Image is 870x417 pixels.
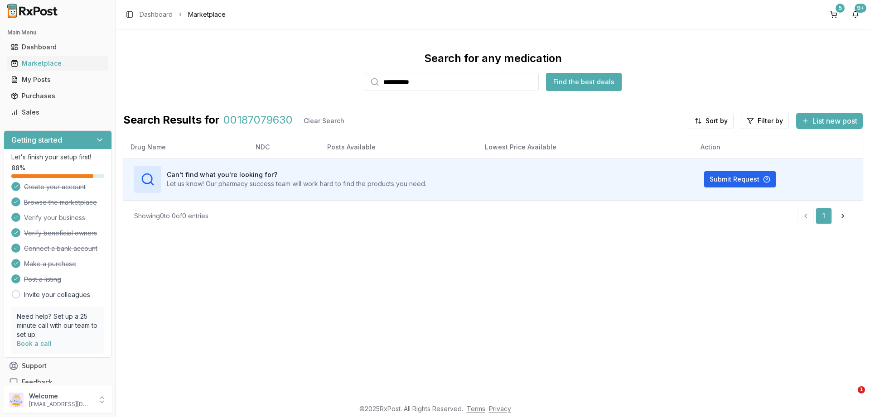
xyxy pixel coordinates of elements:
a: List new post [796,117,863,126]
img: User avatar [9,393,24,407]
a: Sales [7,104,108,120]
p: Let's finish your setup first! [11,153,104,162]
div: 5 [836,4,845,13]
button: Purchases [4,89,112,103]
button: My Posts [4,72,112,87]
div: Search for any medication [424,51,562,66]
th: Lowest Price Available [478,136,693,158]
button: Dashboard [4,40,112,54]
th: Drug Name [123,136,248,158]
button: Submit Request [704,171,776,187]
span: Verify beneficial owners [24,229,97,238]
button: List new post [796,113,863,129]
button: Feedback [4,374,112,390]
span: Create your account [24,182,86,192]
a: Purchases [7,88,108,104]
span: Verify your business [24,213,85,222]
button: Marketplace [4,56,112,71]
h2: Main Menu [7,29,108,36]
span: 00187079630 [223,113,293,129]
a: Terms [467,405,485,412]
div: Showing 0 to 0 of 0 entries [134,211,208,220]
button: 9+ [848,7,863,22]
span: Sort by [706,116,728,125]
button: Clear Search [296,113,352,129]
span: Marketplace [188,10,226,19]
span: Feedback [22,378,53,387]
a: Dashboard [7,39,108,55]
span: Browse the marketplace [24,198,97,207]
h3: Getting started [11,134,62,145]
div: My Posts [11,75,105,84]
span: 1 [858,386,865,393]
th: Action [693,136,863,158]
button: Find the best deals [546,73,622,91]
th: Posts Available [320,136,478,158]
span: Post a listing [24,275,61,284]
button: 5 [826,7,841,22]
button: Support [4,358,112,374]
span: List new post [812,115,857,126]
span: Make a purchase [24,259,76,268]
a: Go to next page [834,208,852,224]
th: NDC [248,136,320,158]
span: Filter by [758,116,783,125]
div: 9+ [855,4,866,13]
a: My Posts [7,72,108,88]
p: Welcome [29,392,92,401]
a: Invite your colleagues [24,290,90,299]
a: Book a call [17,340,52,347]
button: Filter by [741,113,789,129]
p: Need help? Set up a 25 minute call with our team to set up. [17,312,99,339]
h3: Can't find what you're looking for? [167,170,426,179]
p: [EMAIL_ADDRESS][DOMAIN_NAME] [29,401,92,408]
button: Sales [4,105,112,120]
div: Sales [11,108,105,117]
div: Marketplace [11,59,105,68]
span: Connect a bank account [24,244,97,253]
span: 88 % [11,163,25,173]
iframe: Intercom live chat [839,386,861,408]
nav: pagination [797,208,852,224]
button: Sort by [689,113,734,129]
img: RxPost Logo [4,4,62,18]
a: Dashboard [140,10,173,19]
div: Dashboard [11,43,105,52]
p: Let us know! Our pharmacy success team will work hard to find the products you need. [167,179,426,188]
a: Marketplace [7,55,108,72]
span: Search Results for [123,113,220,129]
a: Privacy [489,405,511,412]
div: Purchases [11,91,105,101]
nav: breadcrumb [140,10,226,19]
a: 1 [816,208,832,224]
